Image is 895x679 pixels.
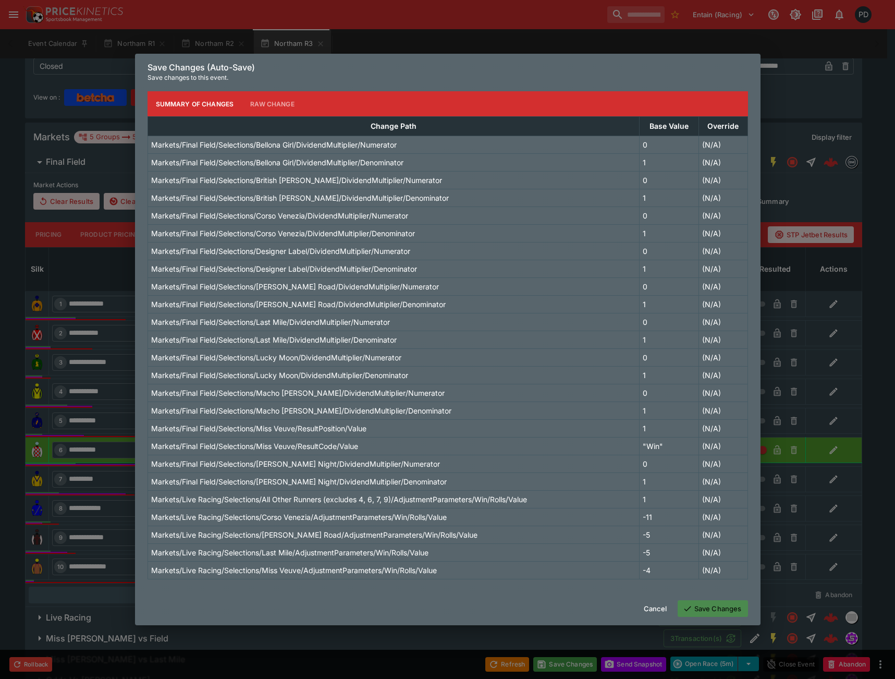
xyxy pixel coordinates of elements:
p: Markets/Final Field/Selections/Last Mile/DividendMultiplier/Numerator [151,317,390,328]
td: (N/A) [698,349,747,367]
td: 1 [640,154,698,172]
td: 0 [640,313,698,331]
button: Summary of Changes [148,91,242,116]
td: (N/A) [698,207,747,225]
td: 1 [640,331,698,349]
td: (N/A) [698,242,747,260]
td: (N/A) [698,225,747,242]
p: Markets/Final Field/Selections/Bellona Girl/DividendMultiplier/Numerator [151,139,397,150]
p: Markets/Final Field/Selections/Corso Venezia/DividendMultiplier/Denominator [151,228,415,239]
td: (N/A) [698,544,747,562]
td: "Win" [640,438,698,455]
p: Markets/Final Field/Selections/Macho [PERSON_NAME]/DividendMultiplier/Numerator [151,387,445,398]
td: 1 [640,189,698,207]
td: 1 [640,225,698,242]
td: (N/A) [698,562,747,579]
td: 1 [640,420,698,438]
td: (N/A) [698,296,747,313]
td: (N/A) [698,260,747,278]
p: Markets/Live Racing/Selections/Last Mile/AdjustmentParameters/Win/Rolls/Value [151,547,428,558]
td: 1 [640,402,698,420]
td: 0 [640,136,698,154]
td: (N/A) [698,438,747,455]
p: Markets/Final Field/Selections/Miss Veuve/ResultCode/Value [151,441,358,452]
td: 0 [640,455,698,473]
td: 0 [640,172,698,189]
th: Change Path [148,117,640,136]
p: Markets/Final Field/Selections/Macho [PERSON_NAME]/DividendMultiplier/Denominator [151,405,451,416]
p: Markets/Final Field/Selections/Lucky Moon/DividendMultiplier/Denominator [151,370,408,381]
td: 1 [640,296,698,313]
td: 0 [640,349,698,367]
p: Markets/Final Field/Selections/Bellona Girl/DividendMultiplier/Denominator [151,157,403,168]
td: (N/A) [698,172,747,189]
td: (N/A) [698,136,747,154]
td: 0 [640,207,698,225]
p: Markets/Final Field/Selections/Last Mile/DividendMultiplier/Denominator [151,334,397,345]
td: (N/A) [698,420,747,438]
td: (N/A) [698,473,747,491]
p: Markets/Final Field/Selections/British [PERSON_NAME]/DividendMultiplier/Denominator [151,192,449,203]
td: 0 [640,242,698,260]
button: Cancel [637,600,673,617]
td: -4 [640,562,698,579]
p: Save changes to this event. [148,72,748,83]
td: -5 [640,526,698,544]
td: (N/A) [698,384,747,402]
p: Markets/Live Racing/Selections/[PERSON_NAME] Road/AdjustmentParameters/Win/Rolls/Value [151,529,477,540]
p: Markets/Final Field/Selections/[PERSON_NAME] Night/DividendMultiplier/Denominator [151,476,447,487]
button: Raw Change [242,91,303,116]
p: Markets/Final Field/Selections/British [PERSON_NAME]/DividendMultiplier/Numerator [151,175,442,186]
td: 1 [640,473,698,491]
p: Markets/Final Field/Selections/Lucky Moon/DividendMultiplier/Numerator [151,352,401,363]
p: Markets/Live Racing/Selections/All Other Runners (excludes 4, 6, 7, 9)/AdjustmentParameters/Win/R... [151,494,527,505]
button: Save Changes [678,600,748,617]
td: (N/A) [698,154,747,172]
td: (N/A) [698,278,747,296]
td: (N/A) [698,331,747,349]
p: Markets/Final Field/Selections/[PERSON_NAME] Road/DividendMultiplier/Denominator [151,299,446,310]
td: -5 [640,544,698,562]
th: Override [698,117,747,136]
td: 1 [640,367,698,384]
td: (N/A) [698,508,747,526]
p: Markets/Final Field/Selections/Designer Label/DividendMultiplier/Denominator [151,263,417,274]
p: Markets/Final Field/Selections/[PERSON_NAME] Night/DividendMultiplier/Numerator [151,458,440,469]
td: (N/A) [698,526,747,544]
td: 0 [640,278,698,296]
td: -11 [640,508,698,526]
h6: Save Changes (Auto-Save) [148,62,748,73]
p: Markets/Final Field/Selections/Corso Venezia/DividendMultiplier/Numerator [151,210,408,221]
p: Markets/Final Field/Selections/Designer Label/DividendMultiplier/Numerator [151,246,410,257]
td: 1 [640,491,698,508]
p: Markets/Live Racing/Selections/Corso Venezia/AdjustmentParameters/Win/Rolls/Value [151,512,447,523]
td: (N/A) [698,367,747,384]
p: Markets/Final Field/Selections/[PERSON_NAME] Road/DividendMultiplier/Numerator [151,281,439,292]
th: Base Value [640,117,698,136]
td: (N/A) [698,491,747,508]
td: 0 [640,384,698,402]
p: Markets/Live Racing/Selections/Miss Veuve/AdjustmentParameters/Win/Rolls/Value [151,565,437,576]
p: Markets/Final Field/Selections/Miss Veuve/ResultPosition/Value [151,423,366,434]
td: (N/A) [698,455,747,473]
td: (N/A) [698,189,747,207]
td: (N/A) [698,313,747,331]
td: 1 [640,260,698,278]
td: (N/A) [698,402,747,420]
